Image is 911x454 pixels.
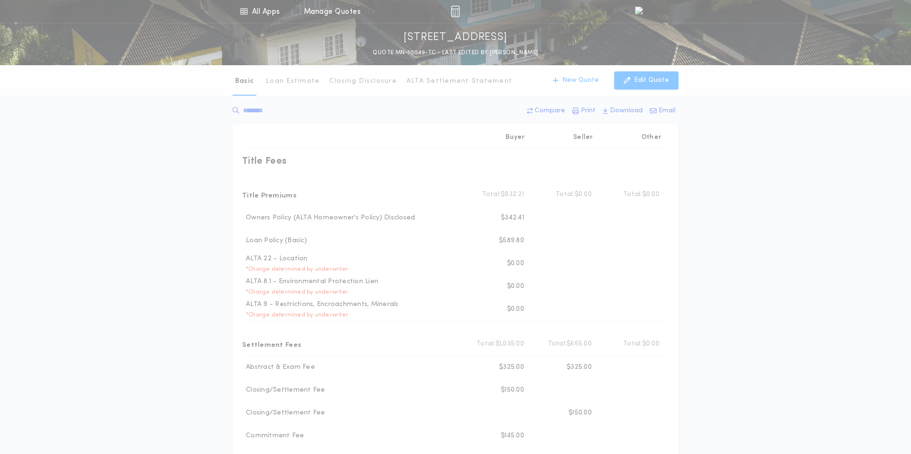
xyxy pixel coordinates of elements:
[535,106,565,116] p: Compare
[496,339,524,349] span: $1,035.00
[556,190,575,199] b: Total:
[242,236,307,246] p: Loan Policy (Basic)
[242,336,301,352] p: Settlement Fees
[242,385,325,395] p: Closing/Settlement Fee
[635,7,668,16] img: vs-icon
[242,153,287,168] p: Title Fees
[573,133,593,142] p: Seller
[610,106,643,116] p: Download
[507,305,524,314] p: $0.00
[614,71,678,89] button: Edit Quote
[501,190,524,199] span: $932.21
[548,339,567,349] b: Total:
[581,106,596,116] p: Print
[476,339,496,349] b: Total:
[242,311,348,319] p: * Charge determined by underwriter
[242,213,415,223] p: Owners Policy (ALTA Homeowner's Policy) Disclosed
[499,363,524,372] p: $325.00
[642,339,659,349] span: $0.00
[567,363,592,372] p: $325.00
[501,213,524,223] p: $342.41
[501,431,524,441] p: $145.00
[406,77,512,86] p: ALTA Settlement Statement
[567,339,592,349] span: $665.00
[507,259,524,268] p: $0.00
[499,236,524,246] p: $589.80
[641,133,661,142] p: Other
[507,282,524,291] p: $0.00
[329,77,397,86] p: Closing Disclosure
[242,431,304,441] p: Commitment Fee
[266,77,320,86] p: Loan Estimate
[623,190,642,199] b: Total:
[569,102,598,119] button: Print
[242,254,308,264] p: ALTA 22 - Location
[568,408,592,418] p: $150.00
[242,288,348,296] p: * Charge determined by underwriter
[242,408,325,418] p: Closing/Settlement Fee
[242,363,315,372] p: Abstract & Exam Fee
[634,76,669,85] p: Edit Quote
[623,339,642,349] b: Total:
[242,277,378,286] p: ALTA 8.1 - Environmental Protection Lien
[482,190,501,199] b: Total:
[658,106,676,116] p: Email
[404,30,507,45] p: [STREET_ADDRESS]
[575,190,592,199] span: $0.00
[501,385,524,395] p: $150.00
[600,102,646,119] button: Download
[373,48,538,58] p: QUOTE MN-10049-TC - LAST EDITED BY [PERSON_NAME]
[451,6,460,17] img: img
[242,187,296,202] p: Title Premiums
[242,266,348,273] p: * Charge determined by underwriter
[543,71,608,89] button: New Quote
[235,77,254,86] p: Basic
[647,102,678,119] button: Email
[242,300,399,309] p: ALTA 9 - Restrictions, Encroachments, Minerals
[642,190,659,199] span: $0.00
[562,76,599,85] p: New Quote
[524,102,568,119] button: Compare
[506,133,525,142] p: Buyer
